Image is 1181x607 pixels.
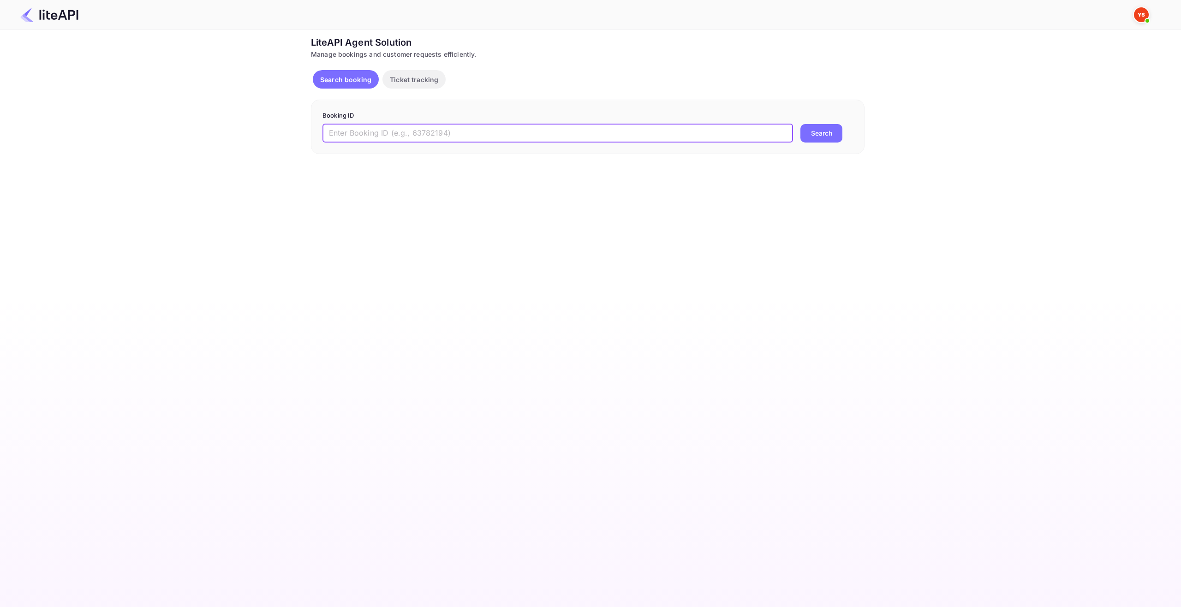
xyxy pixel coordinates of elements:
[311,49,865,59] div: Manage bookings and customer requests efficiently.
[20,7,78,22] img: LiteAPI Logo
[320,75,371,84] p: Search booking
[322,111,853,120] p: Booking ID
[1134,7,1149,22] img: Yandex Support
[390,75,438,84] p: Ticket tracking
[311,36,865,49] div: LiteAPI Agent Solution
[322,124,793,143] input: Enter Booking ID (e.g., 63782194)
[800,124,842,143] button: Search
